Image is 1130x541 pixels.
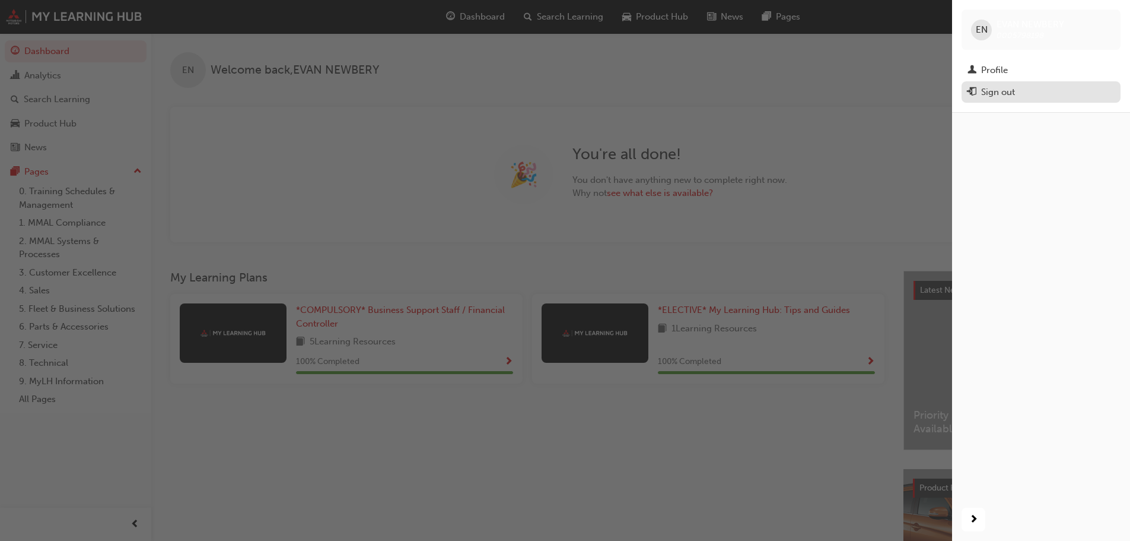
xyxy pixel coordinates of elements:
[967,87,976,98] span: exit-icon
[976,23,988,37] span: EN
[969,512,978,527] span: next-icon
[997,30,1044,40] span: 0005798198
[997,19,1064,30] span: EVAN NEWBERY
[981,86,1015,99] div: Sign out
[962,81,1121,103] button: Sign out
[962,59,1121,81] a: Profile
[967,65,976,76] span: man-icon
[981,64,1008,77] div: Profile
